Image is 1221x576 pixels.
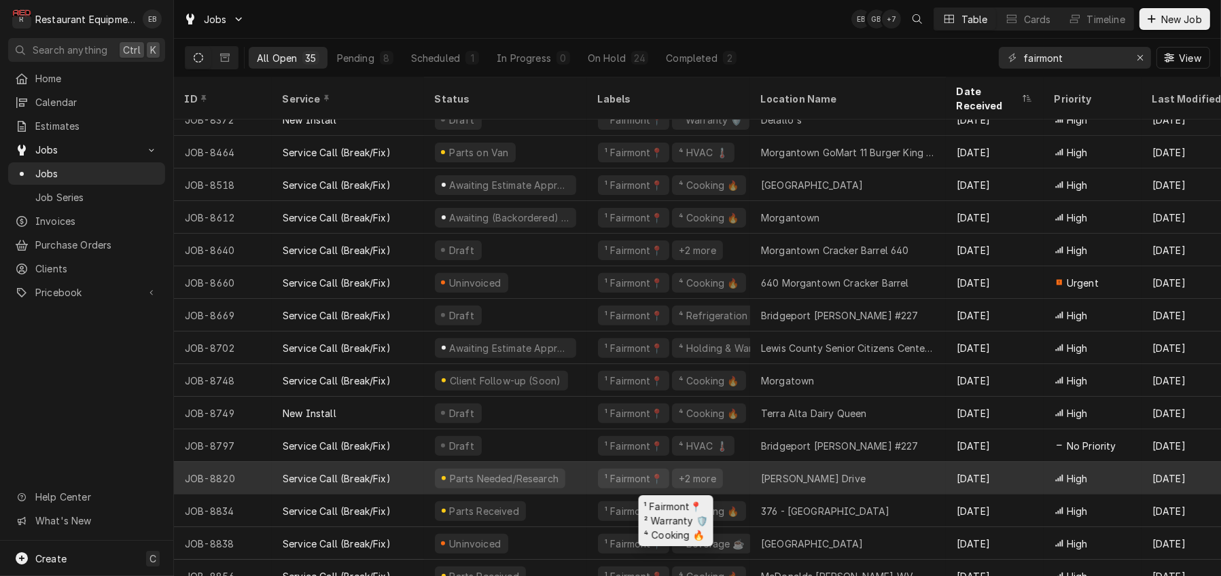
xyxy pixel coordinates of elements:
[634,51,645,65] div: 24
[448,537,503,551] div: Uninvoiced
[761,211,820,225] div: Morgantown
[761,92,932,106] div: Location Name
[946,331,1044,364] div: [DATE]
[283,211,391,225] div: Service Call (Break/Fix)
[35,262,158,276] span: Clients
[174,136,272,168] div: JOB-8464
[961,12,988,26] div: Table
[283,341,391,355] div: Service Call (Break/Fix)
[957,84,1019,113] div: Date Received
[1067,178,1088,192] span: High
[761,178,864,192] div: [GEOGRAPHIC_DATA]
[174,266,272,299] div: JOB-8660
[851,10,870,29] div: EB
[447,243,476,257] div: Draft
[411,51,460,65] div: Scheduled
[1158,12,1205,26] span: New Job
[8,115,165,137] a: Estimates
[603,471,664,486] div: ¹ Fairmont📍
[447,406,476,420] div: Draft
[174,234,272,266] div: JOB-8640
[1067,308,1088,323] span: High
[761,308,919,323] div: Bridgeport [PERSON_NAME] #227
[283,439,391,453] div: Service Call (Break/Fix)
[283,406,336,420] div: New Install
[946,103,1044,136] div: [DATE]
[677,471,718,486] div: +2 more
[761,243,909,257] div: Morgantown Cracker Barrel 640
[178,8,250,31] a: Go to Jobs
[603,308,664,323] div: ¹ Fairmont📍
[677,276,741,290] div: ⁴ Cooking 🔥
[726,51,734,65] div: 2
[468,51,476,65] div: 1
[1067,211,1088,225] span: High
[448,276,503,290] div: Uninvoiced
[35,490,157,504] span: Help Center
[8,67,165,90] a: Home
[677,406,741,420] div: ⁴ Cooking 🔥
[174,331,272,364] div: JOB-8702
[761,537,864,551] div: [GEOGRAPHIC_DATA]
[946,527,1044,560] div: [DATE]
[174,494,272,527] div: JOB-8834
[337,51,374,65] div: Pending
[666,51,717,65] div: Completed
[1024,12,1051,26] div: Cards
[761,439,919,453] div: Bridgeport [PERSON_NAME] #227
[946,494,1044,527] div: [DATE]
[8,139,165,161] a: Go to Jobs
[283,374,391,388] div: Service Call (Break/Fix)
[603,341,664,355] div: ¹ Fairmont📍
[448,211,571,225] div: Awaiting (Backordered) Parts
[946,364,1044,397] div: [DATE]
[603,439,664,453] div: ¹ Fairmont📍
[497,51,551,65] div: In Progress
[448,374,562,388] div: Client Follow-up (Soon)
[946,299,1044,331] div: [DATE]
[35,12,135,26] div: Restaurant Equipment Diagnostics
[603,504,664,518] div: ¹ Fairmont📍
[1156,47,1210,69] button: View
[946,234,1044,266] div: [DATE]
[946,429,1044,462] div: [DATE]
[12,10,31,29] div: R
[8,91,165,113] a: Calendar
[761,145,935,160] div: Morgantown GoMart 11 Burger King 26100
[1067,276,1099,290] span: Urgent
[1067,145,1088,160] span: High
[143,10,162,29] div: Emily Bird's Avatar
[559,51,567,65] div: 0
[448,471,560,486] div: Parts Needed/Research
[283,178,391,192] div: Service Call (Break/Fix)
[448,504,520,518] div: Parts Received
[603,145,664,160] div: ¹ Fairmont📍
[204,12,227,26] span: Jobs
[677,243,718,257] div: +2 more
[123,43,141,57] span: Ctrl
[447,439,476,453] div: Draft
[603,211,664,225] div: ¹ Fairmont📍
[946,201,1044,234] div: [DATE]
[1067,471,1088,486] span: High
[603,243,664,257] div: ¹ Fairmont📍
[603,276,664,290] div: ¹ Fairmont📍
[305,51,316,65] div: 35
[1176,51,1204,65] span: View
[1067,374,1088,388] span: High
[174,527,272,560] div: JOB-8838
[448,145,510,160] div: Parts on Van
[761,341,935,355] div: Lewis County Senior Citizens Center, Inc.
[761,113,802,127] div: Delallo's
[946,397,1044,429] div: [DATE]
[8,486,165,508] a: Go to Help Center
[677,178,741,192] div: ⁴ Cooking 🔥
[588,51,626,65] div: On Hold
[677,308,764,323] div: ⁴ Refrigeration ❄️
[143,10,162,29] div: EB
[448,341,571,355] div: Awaiting Estimate Approval
[174,168,272,201] div: JOB-8518
[35,214,158,228] span: Invoices
[35,119,158,133] span: Estimates
[677,439,729,453] div: ⁴ HVAC 🌡️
